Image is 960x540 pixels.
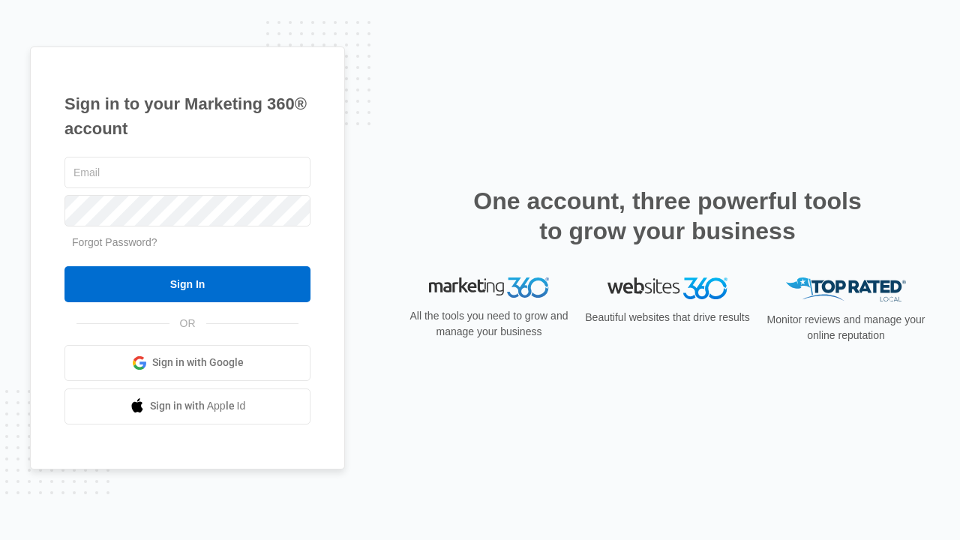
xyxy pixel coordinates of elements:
[72,236,157,248] a: Forgot Password?
[786,277,906,302] img: Top Rated Local
[583,310,751,325] p: Beautiful websites that drive results
[607,277,727,299] img: Websites 360
[64,388,310,424] a: Sign in with Apple Id
[64,157,310,188] input: Email
[64,91,310,141] h1: Sign in to your Marketing 360® account
[429,277,549,298] img: Marketing 360
[169,316,206,331] span: OR
[152,355,244,370] span: Sign in with Google
[150,398,246,414] span: Sign in with Apple Id
[64,266,310,302] input: Sign In
[64,345,310,381] a: Sign in with Google
[405,308,573,340] p: All the tools you need to grow and manage your business
[469,186,866,246] h2: One account, three powerful tools to grow your business
[762,312,930,343] p: Monitor reviews and manage your online reputation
